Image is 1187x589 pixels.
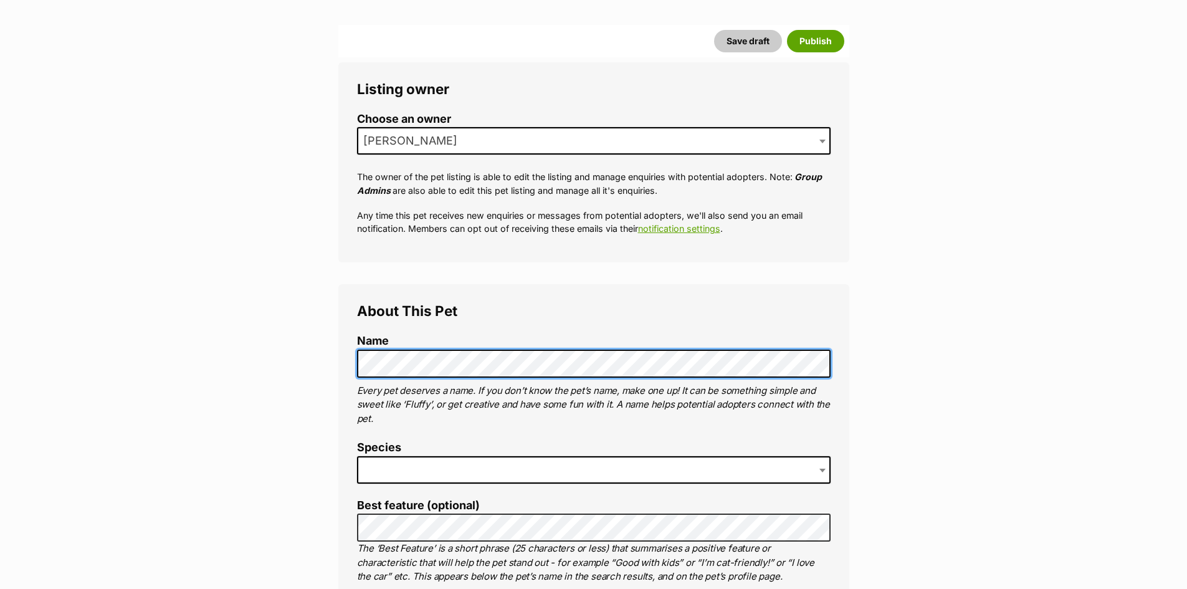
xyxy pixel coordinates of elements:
[357,499,831,512] label: Best feature (optional)
[638,223,720,234] a: notification settings
[357,441,831,454] label: Species
[357,302,457,319] span: About This Pet
[358,132,470,150] span: Lorraine Saunders
[357,384,831,426] p: Every pet deserves a name. If you don’t know the pet’s name, make one up! It can be something sim...
[357,171,822,195] em: Group Admins
[357,113,831,126] label: Choose an owner
[357,80,449,97] span: Listing owner
[357,542,831,584] p: The ‘Best Feature’ is a short phrase (25 characters or less) that summarises a positive feature o...
[357,209,831,236] p: Any time this pet receives new enquiries or messages from potential adopters, we'll also send you...
[787,30,844,52] button: Publish
[357,335,831,348] label: Name
[714,30,782,52] button: Save draft
[357,170,831,197] p: The owner of the pet listing is able to edit the listing and manage enquiries with potential adop...
[357,127,831,155] span: Lorraine Saunders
